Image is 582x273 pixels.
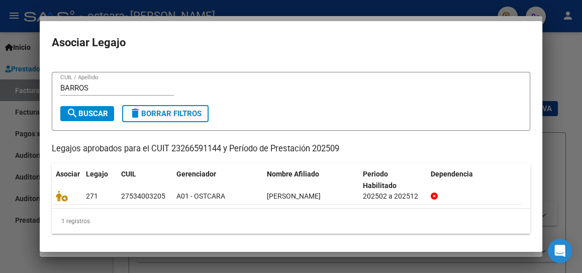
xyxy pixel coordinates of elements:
[82,163,117,197] datatable-header-cell: Legajo
[359,163,427,197] datatable-header-cell: Periodo Habilitado
[122,105,209,122] button: Borrar Filtros
[548,239,572,263] div: Open Intercom Messenger
[66,107,78,119] mat-icon: search
[86,192,98,200] span: 271
[52,33,530,52] h2: Asociar Legajo
[86,170,108,178] span: Legajo
[129,107,141,119] mat-icon: delete
[52,209,530,234] div: 1 registros
[56,170,80,178] span: Asociar
[363,170,397,190] span: Periodo Habilitado
[267,192,321,200] span: BARROS DANEI NAIARA
[66,109,108,118] span: Buscar
[363,191,423,202] div: 202502 a 202512
[52,163,82,197] datatable-header-cell: Asociar
[52,143,530,155] p: Legajos aprobados para el CUIT 23266591144 y Período de Prestación 202509
[431,170,473,178] span: Dependencia
[121,170,136,178] span: CUIL
[176,170,216,178] span: Gerenciador
[427,163,523,197] datatable-header-cell: Dependencia
[60,106,114,121] button: Buscar
[129,109,202,118] span: Borrar Filtros
[121,191,165,202] div: 27534003205
[117,163,172,197] datatable-header-cell: CUIL
[176,192,225,200] span: A01 - OSTCARA
[267,170,319,178] span: Nombre Afiliado
[263,163,359,197] datatable-header-cell: Nombre Afiliado
[172,163,263,197] datatable-header-cell: Gerenciador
